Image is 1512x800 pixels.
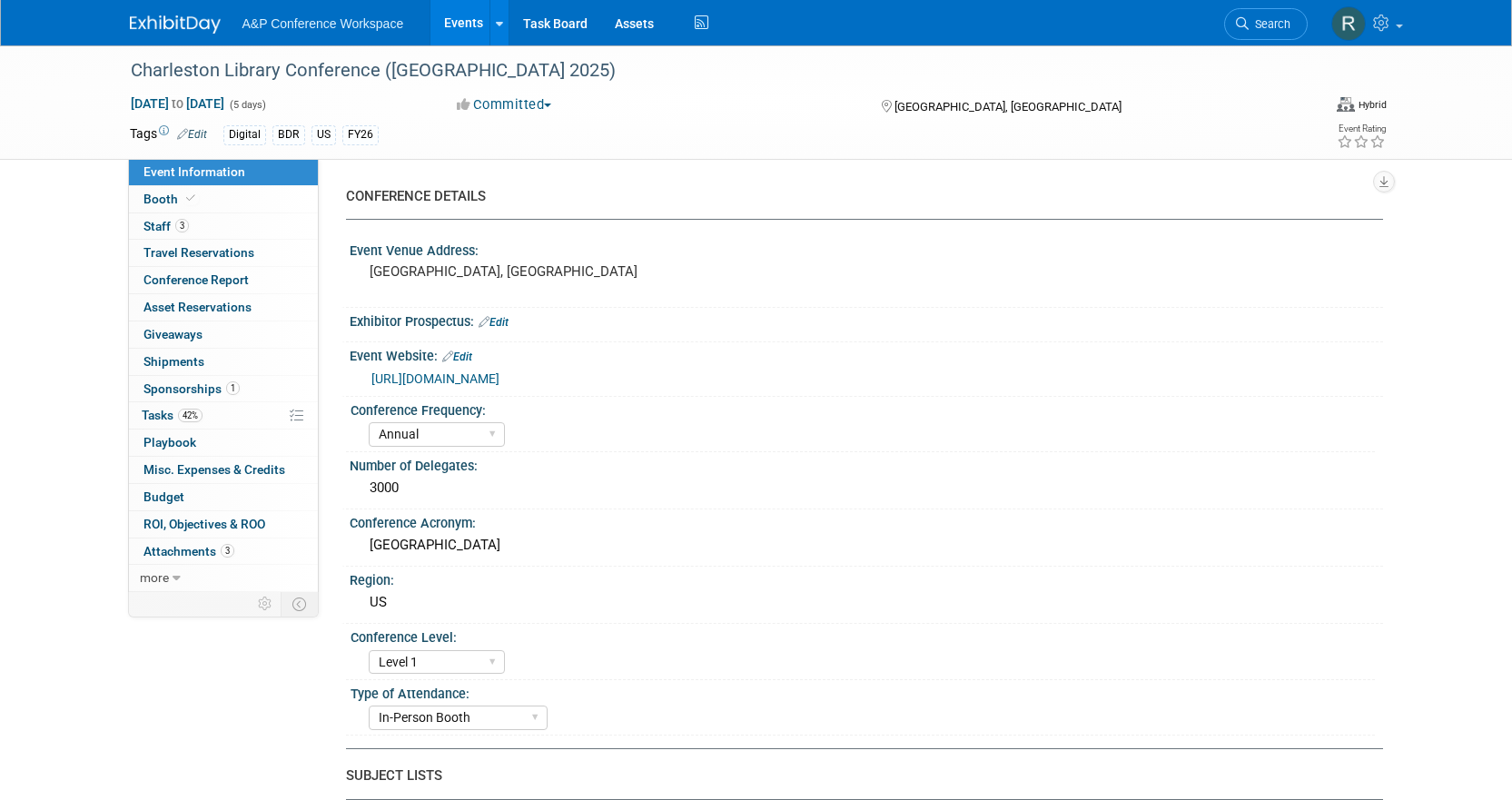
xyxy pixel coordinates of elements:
[129,484,318,510] a: Budget
[129,538,318,565] a: Attachments3
[129,511,318,538] a: ROI, Objectives & ROO
[143,245,254,260] span: Travel Reservations
[129,294,318,321] a: Asset Reservations
[363,474,1369,502] div: 3000
[177,128,207,141] a: Edit
[226,381,240,395] span: 1
[129,565,318,591] a: more
[130,15,221,34] img: ExhibitDay
[129,159,318,185] a: Event Information
[346,766,1369,785] div: SUBJECT LISTS
[175,219,189,232] span: 3
[143,192,199,206] span: Booth
[143,300,252,314] span: Asset Reservations
[281,592,318,616] td: Toggle Event Tabs
[178,409,203,422] span: 42%
[143,544,234,558] span: Attachments
[1337,97,1355,112] img: Format-Hybrid.png
[350,237,1383,260] div: Event Venue Address:
[129,213,318,240] a: Staff3
[129,349,318,375] a: Shipments
[363,531,1369,559] div: [GEOGRAPHIC_DATA]
[351,624,1375,647] div: Conference Level:
[129,186,318,212] a: Booth
[894,100,1122,114] span: [GEOGRAPHIC_DATA], [GEOGRAPHIC_DATA]
[143,219,189,233] span: Staff
[143,517,265,531] span: ROI, Objectives & ROO
[129,457,318,483] a: Misc. Expenses & Credits
[450,95,558,114] button: Committed
[1337,94,1387,113] div: Event Format
[143,381,240,396] span: Sponsorships
[129,321,318,348] a: Giveaways
[1337,124,1386,133] div: Event Rating
[124,54,1280,87] div: Charleston Library Conference ([GEOGRAPHIC_DATA] 2025)
[1358,98,1387,112] div: Hybrid
[129,240,318,266] a: Travel Reservations
[346,187,1369,206] div: CONFERENCE DETAILS
[143,164,245,179] span: Event Information
[129,267,318,293] a: Conference Report
[143,327,203,341] span: Giveaways
[129,376,318,402] a: Sponsorships1
[370,263,760,280] pre: [GEOGRAPHIC_DATA], [GEOGRAPHIC_DATA]
[350,452,1383,475] div: Number of Delegates:
[142,408,203,422] span: Tasks
[130,124,207,145] td: Tags
[130,95,225,112] span: [DATE] [DATE]
[442,351,472,363] a: Edit
[242,16,404,31] span: A&P Conference Workspace
[228,99,266,111] span: (5 days)
[272,125,305,144] div: BDR
[169,96,186,111] span: to
[342,125,379,144] div: FY26
[350,509,1383,532] div: Conference Acronym:
[140,570,169,585] span: more
[351,680,1375,703] div: Type of Attendance:
[143,435,196,449] span: Playbook
[1249,17,1290,31] span: Search
[250,592,282,616] td: Personalize Event Tab Strip
[129,402,318,429] a: Tasks42%
[1224,8,1308,40] a: Search
[363,588,1369,617] div: US
[143,462,285,477] span: Misc. Expenses & Credits
[350,308,1383,331] div: Exhibitor Prospectus:
[311,125,336,144] div: US
[350,567,1383,589] div: Region:
[143,272,249,287] span: Conference Report
[223,125,266,144] div: Digital
[350,342,1383,366] div: Event Website:
[186,193,195,203] i: Booth reservation complete
[143,489,184,504] span: Budget
[371,371,499,386] a: [URL][DOMAIN_NAME]
[479,316,509,329] a: Edit
[143,354,204,369] span: Shipments
[351,397,1375,420] div: Conference Frequency:
[1331,6,1366,41] img: Rosalie Love
[129,430,318,456] a: Playbook
[221,544,234,558] span: 3
[1201,94,1388,122] div: Event Format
